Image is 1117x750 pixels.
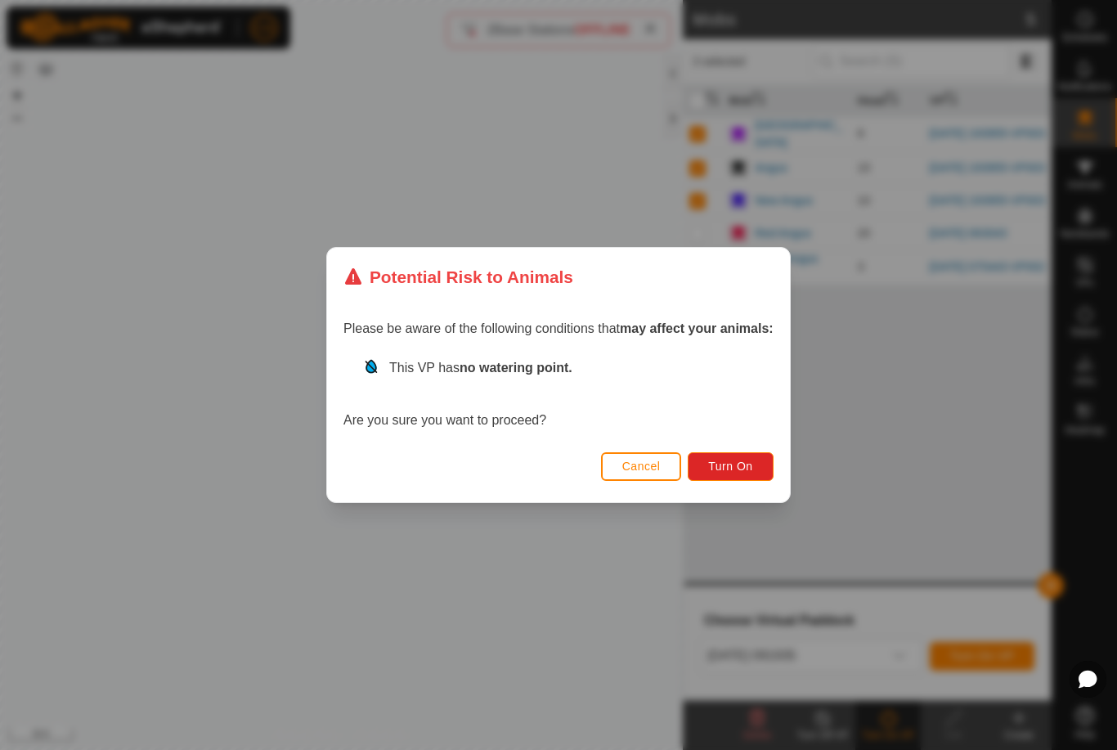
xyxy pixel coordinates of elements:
[389,361,572,375] span: This VP has
[601,452,682,481] button: Cancel
[689,452,774,481] button: Turn On
[460,361,572,375] strong: no watering point.
[343,321,774,335] span: Please be aware of the following conditions that
[709,460,753,473] span: Turn On
[620,321,774,335] strong: may affect your animals:
[343,264,573,290] div: Potential Risk to Animals
[343,358,774,430] div: Are you sure you want to proceed?
[622,460,661,473] span: Cancel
